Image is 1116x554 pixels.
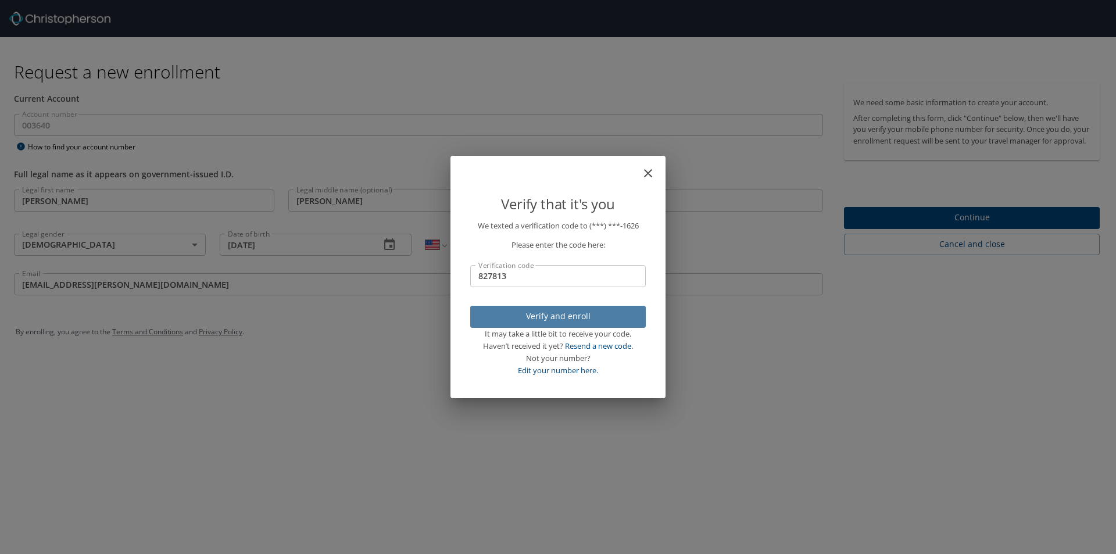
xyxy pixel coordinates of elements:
div: Haven’t received it yet? [470,340,646,352]
p: We texted a verification code to (***) ***- 1626 [470,220,646,232]
button: Verify and enroll [470,306,646,328]
span: Verify and enroll [480,309,636,324]
button: close [647,160,661,174]
p: Please enter the code here: [470,239,646,251]
a: Edit your number here. [518,365,598,376]
a: Resend a new code. [565,341,633,351]
p: Verify that it's you [470,193,646,215]
div: Not your number? [470,352,646,364]
div: It may take a little bit to receive your code. [470,328,646,340]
